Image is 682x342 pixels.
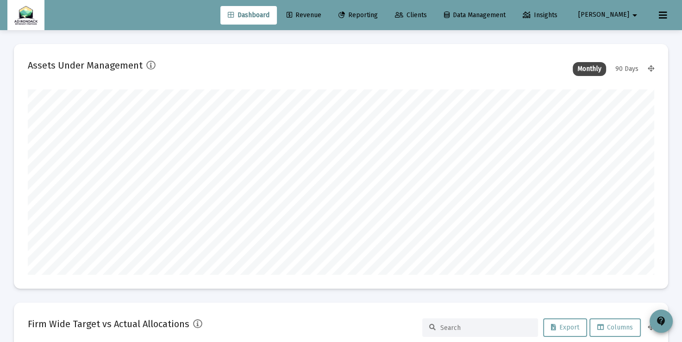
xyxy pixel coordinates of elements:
[551,323,579,331] span: Export
[228,11,269,19] span: Dashboard
[28,317,189,331] h2: Firm Wide Target vs Actual Allocations
[573,62,606,76] div: Monthly
[388,6,434,25] a: Clients
[440,324,531,332] input: Search
[629,6,640,25] mat-icon: arrow_drop_down
[338,11,378,19] span: Reporting
[28,58,143,73] h2: Assets Under Management
[437,6,513,25] a: Data Management
[515,6,565,25] a: Insights
[287,11,321,19] span: Revenue
[656,316,667,327] mat-icon: contact_support
[279,6,329,25] a: Revenue
[543,318,587,337] button: Export
[589,318,641,337] button: Columns
[395,11,427,19] span: Clients
[220,6,277,25] a: Dashboard
[567,6,651,24] button: [PERSON_NAME]
[578,11,629,19] span: [PERSON_NAME]
[611,62,643,76] div: 90 Days
[444,11,506,19] span: Data Management
[331,6,385,25] a: Reporting
[14,6,38,25] img: Dashboard
[597,323,633,331] span: Columns
[523,11,557,19] span: Insights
